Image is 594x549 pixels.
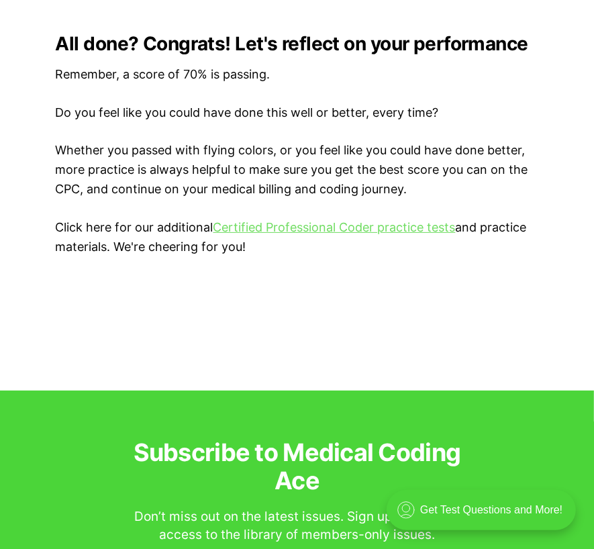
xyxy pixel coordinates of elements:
iframe: portal-trigger [375,483,594,549]
p: Remember, a score of 70% is passing. [56,65,539,85]
p: Click here for our additional and practice materials. We're cheering for you! [56,218,539,257]
p: Do you feel like you could have done this well or better, every time? [56,103,539,123]
p: Whether you passed with flying colors, or you feel like you could have done better, more practice... [56,141,539,199]
h2: All done? Congrats! Let's reflect on your performance [56,33,539,54]
h3: Subscribe to Medical Coding Ace [123,439,472,495]
a: Certified Professional Coder practice tests [213,220,456,234]
div: Don’t miss out on the latest issues. Sign up now to get access to the library of members-only iss... [123,508,472,544]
